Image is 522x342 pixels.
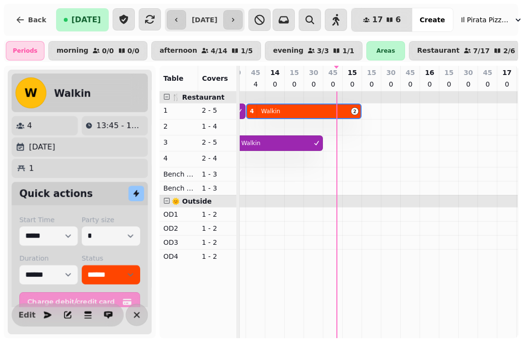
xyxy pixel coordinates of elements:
[202,223,232,233] p: 1 - 2
[163,121,194,131] p: 2
[151,41,261,60] button: afternoon4/141/5
[28,16,46,23] span: Back
[19,292,140,312] button: Charge debit/credit card
[163,105,194,115] p: 1
[261,107,280,115] p: Walkin
[202,209,232,219] p: 1 - 2
[202,183,232,193] p: 1 - 3
[241,47,253,54] p: 1 / 5
[406,68,415,77] p: 45
[372,16,383,24] span: 17
[368,79,376,89] p: 0
[128,47,140,54] p: 0 / 0
[159,47,197,55] p: afternoon
[172,93,225,101] span: 🍴 Restaurant
[202,137,232,147] p: 2 - 5
[163,209,194,219] p: OD1
[28,298,120,305] span: Charge debit/credit card
[420,16,445,23] span: Create
[202,238,232,247] p: 1 - 2
[425,68,434,77] p: 16
[82,215,140,224] label: Party size
[290,68,299,77] p: 15
[202,252,232,261] p: 1 - 2
[464,79,472,89] p: 0
[484,79,492,89] p: 0
[329,79,337,89] p: 0
[367,68,376,77] p: 15
[202,121,232,131] p: 1 - 4
[342,47,354,54] p: 1 / 1
[202,153,232,163] p: 2 - 4
[445,79,453,89] p: 0
[82,253,140,263] label: Status
[211,47,227,54] p: 4 / 14
[202,105,232,115] p: 2 - 5
[57,47,88,55] p: morning
[310,79,318,89] p: 0
[202,74,228,82] span: Covers
[25,87,37,99] span: W
[202,169,232,179] p: 1 - 3
[417,47,460,55] p: Restaurant
[273,47,304,55] p: evening
[241,139,261,147] p: Walkin
[19,215,78,224] label: Start Time
[172,197,212,205] span: 🌞 Outside
[503,79,511,89] p: 0
[163,153,194,163] p: 4
[271,79,279,89] p: 0
[232,68,241,77] p: 30
[102,47,114,54] p: 0 / 0
[351,8,412,31] button: 176
[250,107,254,115] div: 4
[252,79,260,89] p: 4
[265,41,362,60] button: evening3/31/1
[426,79,434,89] p: 0
[387,79,395,89] p: 0
[270,68,279,77] p: 14
[56,8,109,31] button: [DATE]
[21,311,33,319] span: Edit
[163,183,194,193] p: Bench Right
[48,41,147,60] button: morning0/00/0
[412,8,452,31] button: Create
[503,47,515,54] p: 2 / 6
[6,41,44,60] div: Periods
[8,8,54,31] button: Back
[72,16,101,24] span: [DATE]
[444,68,453,77] p: 15
[163,252,194,261] p: OD4
[464,68,473,77] p: 30
[406,79,414,89] p: 0
[54,87,91,100] h2: Walkin
[96,120,144,132] p: 13:45 - 15:15
[163,238,194,247] p: OD3
[309,68,318,77] p: 30
[348,68,357,77] p: 15
[163,137,194,147] p: 3
[163,223,194,233] p: OD2
[395,16,401,24] span: 6
[19,253,78,263] label: Duration
[461,15,509,25] span: Il Pirata Pizzata
[17,305,37,325] button: Edit
[348,79,356,89] p: 0
[502,68,511,77] p: 17
[27,120,32,132] p: 4
[328,68,337,77] p: 45
[251,68,260,77] p: 45
[290,79,298,89] p: 0
[29,141,55,153] p: [DATE]
[29,163,34,174] p: 1
[163,169,194,179] p: Bench Left
[19,187,93,200] h2: Quick actions
[483,68,492,77] p: 45
[386,68,395,77] p: 30
[163,74,184,82] span: Table
[366,41,405,60] div: Areas
[473,47,490,54] p: 7 / 17
[317,47,329,54] p: 3 / 3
